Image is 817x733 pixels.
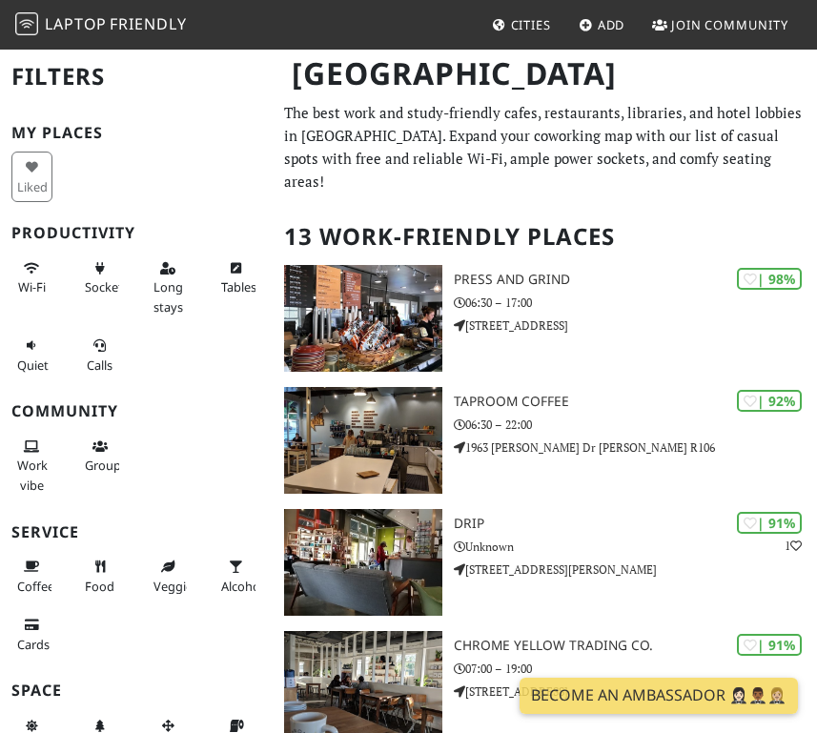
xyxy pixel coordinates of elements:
[79,431,120,481] button: Groups
[153,278,183,315] span: Long stays
[17,636,50,653] span: Credit cards
[571,8,633,42] a: Add
[79,330,120,380] button: Calls
[11,402,261,420] h3: Community
[11,523,261,541] h3: Service
[454,438,817,457] p: 1963 [PERSON_NAME] Dr [PERSON_NAME] R106
[15,9,187,42] a: LaptopFriendly LaptopFriendly
[454,416,817,434] p: 06:30 – 22:00
[454,682,817,701] p: [STREET_ADDRESS]
[454,294,817,312] p: 06:30 – 17:00
[284,208,806,266] h2: 13 Work-Friendly Places
[454,660,817,678] p: 07:00 – 19:00
[484,8,559,42] a: Cities
[11,330,52,380] button: Quiet
[148,551,189,601] button: Veggie
[110,13,186,34] span: Friendly
[215,551,256,601] button: Alcohol
[737,512,802,534] div: | 91%
[284,101,806,193] p: The best work and study-friendly cafes, restaurants, libraries, and hotel lobbies in [GEOGRAPHIC_...
[153,578,193,595] span: Veggie
[221,578,263,595] span: Alcohol
[11,551,52,601] button: Coffee
[737,268,802,290] div: | 98%
[85,578,114,595] span: Food
[85,278,129,295] span: Power sockets
[598,16,625,33] span: Add
[215,253,256,303] button: Tables
[273,509,817,616] a: Drip | 91% 1 Drip Unknown [STREET_ADDRESS][PERSON_NAME]
[11,124,261,142] h3: My Places
[454,316,817,335] p: [STREET_ADDRESS]
[454,272,817,288] h3: Press and Grind
[11,682,261,700] h3: Space
[45,13,107,34] span: Laptop
[17,578,54,595] span: Coffee
[17,356,49,374] span: Quiet
[454,516,817,532] h3: Drip
[284,387,442,494] img: Taproom Coffee
[671,16,788,33] span: Join Community
[11,48,261,106] h2: Filters
[454,560,817,579] p: [STREET_ADDRESS][PERSON_NAME]
[148,253,189,322] button: Long stays
[15,12,38,35] img: LaptopFriendly
[273,387,817,494] a: Taproom Coffee | 92% Taproom Coffee 06:30 – 22:00 1963 [PERSON_NAME] Dr [PERSON_NAME] R106
[276,48,806,100] h1: [GEOGRAPHIC_DATA]
[79,551,120,601] button: Food
[11,224,261,242] h3: Productivity
[85,457,127,474] span: Group tables
[644,8,796,42] a: Join Community
[11,253,52,303] button: Wi-Fi
[284,265,442,372] img: Press and Grind
[87,356,112,374] span: Video/audio calls
[11,431,52,500] button: Work vibe
[454,394,817,410] h3: Taproom Coffee
[17,457,48,493] span: People working
[737,390,802,412] div: | 92%
[454,638,817,654] h3: Chrome Yellow Trading Co.
[454,538,817,556] p: Unknown
[284,509,442,616] img: Drip
[273,265,817,372] a: Press and Grind | 98% Press and Grind 06:30 – 17:00 [STREET_ADDRESS]
[221,278,256,295] span: Work-friendly tables
[785,537,802,555] p: 1
[511,16,551,33] span: Cities
[18,278,46,295] span: Stable Wi-Fi
[11,609,52,660] button: Cards
[79,253,120,303] button: Sockets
